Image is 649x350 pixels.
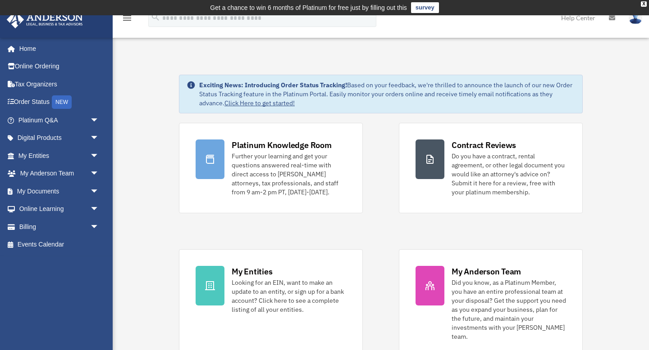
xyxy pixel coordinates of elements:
a: Tax Organizers [6,75,113,93]
div: Looking for an EIN, want to make an update to an entity, or sign up for a bank account? Click her... [232,278,346,314]
a: survey [411,2,439,13]
a: Click Here to get started! [224,99,295,107]
span: arrow_drop_down [90,218,108,236]
span: arrow_drop_down [90,111,108,130]
span: arrow_drop_down [90,165,108,183]
a: menu [122,16,133,23]
a: Platinum Knowledge Room Further your learning and get your questions answered real-time with dire... [179,123,363,213]
div: Get a chance to win 6 months of Platinum for free just by filling out this [210,2,407,13]
div: Further your learning and get your questions answered real-time with direct access to [PERSON_NAM... [232,152,346,197]
img: Anderson Advisors Platinum Portal [4,11,86,28]
strong: Exciting News: Introducing Order Status Tracking! [199,81,347,89]
div: My Anderson Team [452,266,521,277]
span: arrow_drop_down [90,182,108,201]
a: Order StatusNEW [6,93,113,112]
div: NEW [52,95,72,109]
a: Contract Reviews Do you have a contract, rental agreement, or other legal document you would like... [399,123,583,213]
span: arrow_drop_down [90,200,108,219]
a: My Documentsarrow_drop_down [6,182,113,200]
span: arrow_drop_down [90,147,108,165]
div: Contract Reviews [452,139,516,151]
a: Online Ordering [6,58,113,76]
a: Online Learningarrow_drop_down [6,200,113,218]
i: menu [122,13,133,23]
div: My Entities [232,266,272,277]
div: close [641,1,647,7]
span: arrow_drop_down [90,129,108,148]
a: Home [6,40,108,58]
a: Billingarrow_drop_down [6,218,113,236]
div: Based on your feedback, we're thrilled to announce the launch of our new Order Status Tracking fe... [199,81,575,108]
img: User Pic [629,11,642,24]
div: Do you have a contract, rental agreement, or other legal document you would like an attorney's ad... [452,152,566,197]
div: Platinum Knowledge Room [232,139,332,151]
a: Events Calendar [6,236,113,254]
a: Digital Productsarrow_drop_down [6,129,113,147]
a: Platinum Q&Aarrow_drop_down [6,111,113,129]
a: My Entitiesarrow_drop_down [6,147,113,165]
a: My Anderson Teamarrow_drop_down [6,165,113,183]
i: search [151,12,160,22]
div: Did you know, as a Platinum Member, you have an entire professional team at your disposal? Get th... [452,278,566,341]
